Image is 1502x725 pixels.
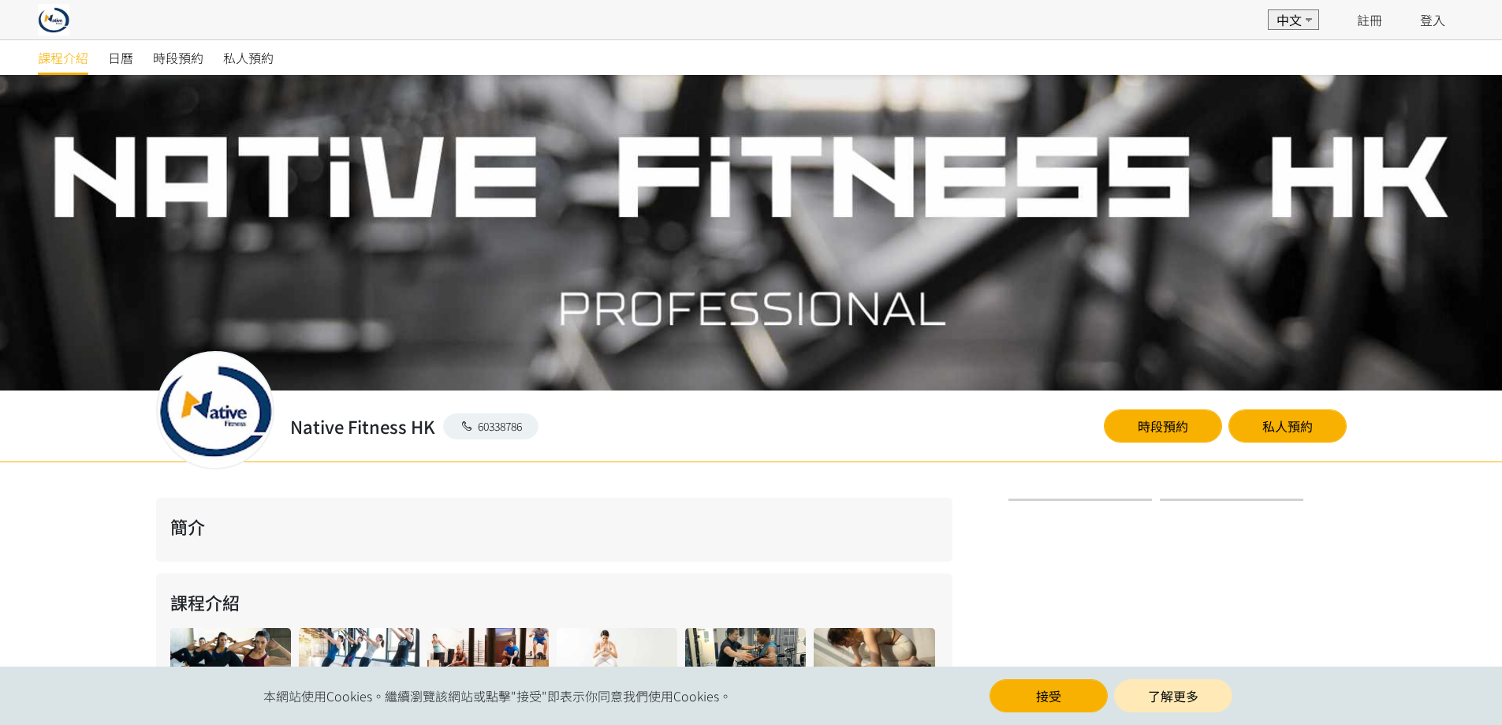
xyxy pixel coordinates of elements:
a: 60338786 [443,413,539,439]
h2: 課程介紹 [170,589,938,615]
h2: 簡介 [170,514,938,540]
a: 時段預約 [1104,409,1222,443]
img: img_61cdad2b00575 [38,4,69,36]
span: 時段預約 [153,48,203,67]
button: 接受 [990,679,1108,712]
h2: Native Fitness HK [290,413,435,439]
span: 日曆 [108,48,133,67]
a: 時段預約 [153,40,203,75]
a: 私人預約 [223,40,274,75]
span: 本網站使用Cookies。繼續瀏覽該網站或點擊"接受"即表示你同意我們使用Cookies。 [263,686,732,705]
span: 課程介紹 [38,48,88,67]
a: 註冊 [1357,10,1382,29]
a: 私人預約 [1228,409,1347,443]
span: 私人預約 [223,48,274,67]
a: 日曆 [108,40,133,75]
a: 課程介紹 [38,40,88,75]
a: 了解更多 [1114,679,1232,712]
a: 登入 [1420,10,1445,29]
